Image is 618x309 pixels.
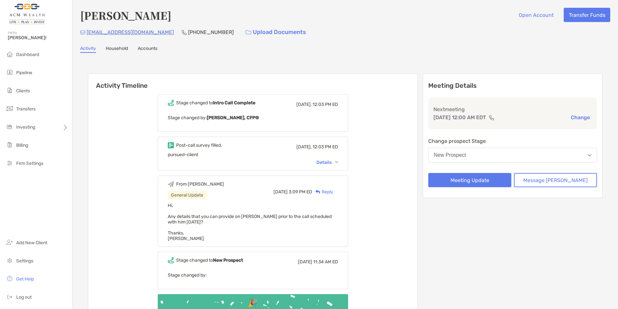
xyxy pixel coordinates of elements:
[428,173,511,187] button: Meeting Update
[296,102,312,107] span: [DATE],
[213,100,255,106] b: Intro Call Complete
[168,100,174,106] img: Event icon
[16,161,43,166] span: Firm Settings
[289,189,312,195] span: 3:09 PM ED
[428,82,597,90] p: Meeting Details
[16,276,34,282] span: Get Help
[434,152,466,158] div: New Prospect
[16,52,39,57] span: Dashboard
[315,190,320,194] img: Reply icon
[273,189,288,195] span: [DATE]
[6,293,14,301] img: logout icon
[241,25,310,39] a: Upload Documents
[16,106,36,112] span: Transfers
[88,74,417,89] h6: Activity Timeline
[514,173,597,187] button: Message [PERSON_NAME]
[168,257,174,263] img: Event icon
[312,189,333,195] div: Reply
[588,154,591,156] img: Open dropdown arrow
[138,46,157,53] a: Accounts
[6,238,14,246] img: add_new_client icon
[6,257,14,264] img: settings icon
[433,113,486,121] p: [DATE] 12:00 AM EDT
[80,8,171,23] h4: [PERSON_NAME]
[489,115,495,120] img: communication type
[176,143,222,148] div: Post-call survey filled.
[168,152,198,157] span: pursued-client
[16,258,33,264] span: Settings
[80,46,96,53] a: Activity
[6,86,14,94] img: clients icon
[316,160,338,165] div: Details
[564,8,610,22] button: Transfer Funds
[245,299,260,308] div: 🎉
[80,30,85,34] img: Email Icon
[16,124,35,130] span: Investing
[176,181,224,187] div: From [PERSON_NAME]
[168,181,174,187] img: Event icon
[16,70,32,75] span: Pipeline
[87,28,174,36] p: [EMAIL_ADDRESS][DOMAIN_NAME]
[335,161,338,163] img: Chevron icon
[6,159,14,167] img: firm-settings icon
[428,148,597,163] button: New Prospect
[6,123,14,131] img: investing icon
[176,100,255,106] div: Stage changed to
[313,259,338,265] span: 11:34 AM ED
[6,141,14,149] img: billing icon
[6,105,14,112] img: transfers icon
[8,35,68,40] span: [PERSON_NAME]!
[514,8,559,22] button: Open Account
[6,275,14,282] img: get-help icon
[16,240,47,246] span: Add New Client
[6,68,14,76] img: pipeline icon
[213,257,243,263] b: New Prospect
[313,102,338,107] span: 12:03 PM ED
[6,50,14,58] img: dashboard icon
[188,28,234,36] p: [PHONE_NUMBER]
[298,259,312,265] span: [DATE]
[246,30,251,35] img: button icon
[106,46,128,53] a: Household
[16,143,28,148] span: Billing
[8,3,46,26] img: Zoe Logo
[428,137,597,145] p: Change prospect Stage
[168,142,174,148] img: Event icon
[168,203,332,241] span: Hi, Any details that you can provide on [PERSON_NAME] prior to the call scheduled with him [DATE]...
[313,144,338,150] span: 12:03 PM ED
[176,257,243,263] div: Stage changed to
[168,191,207,199] div: General Update
[433,105,592,113] p: Next meeting
[207,115,259,120] b: [PERSON_NAME], CFP®
[296,144,312,150] span: [DATE],
[168,271,338,279] p: Stage changed by:
[16,88,30,94] span: Clients
[16,294,32,300] span: Log out
[182,30,187,35] img: Phone Icon
[168,114,338,122] p: Stage changed by:
[569,114,592,121] button: Change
